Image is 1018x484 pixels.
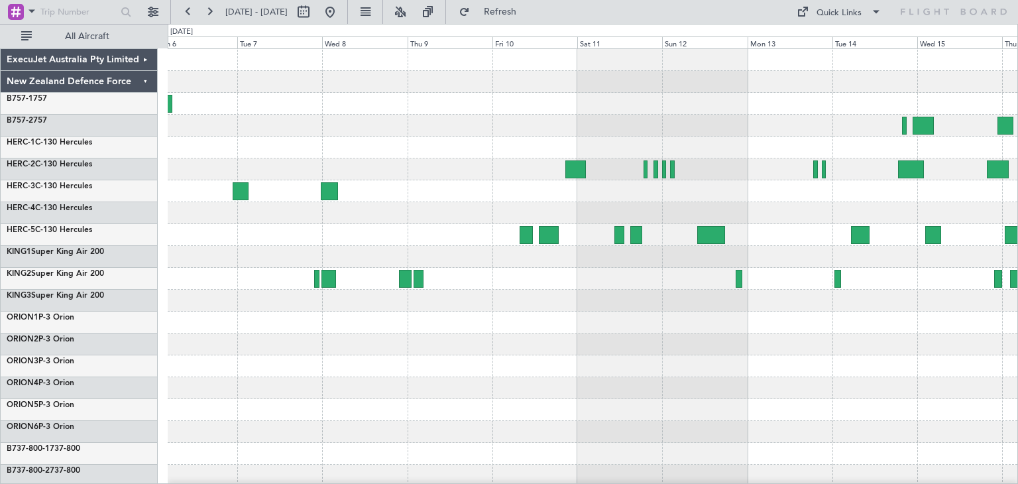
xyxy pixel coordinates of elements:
span: HERC-2 [7,160,35,168]
span: HERC-1 [7,139,35,147]
div: Tue 14 [832,36,917,48]
a: B737-800-2737-800 [7,467,80,475]
a: KING2Super King Air 200 [7,270,104,278]
span: HERC-4 [7,204,35,212]
div: Quick Links [817,7,862,20]
div: Tue 7 [237,36,322,48]
span: B757-2 [7,117,33,125]
a: ORION3P-3 Orion [7,357,74,365]
span: B737-800-1 [7,445,50,453]
span: B737-800-2 [7,467,50,475]
div: Wed 15 [917,36,1002,48]
a: HERC-3C-130 Hercules [7,182,92,190]
a: HERC-1C-130 Hercules [7,139,92,147]
div: Fri 10 [492,36,577,48]
span: KING3 [7,292,31,300]
a: B757-2757 [7,117,47,125]
div: Sat 11 [577,36,662,48]
span: ORION6 [7,423,38,431]
div: [DATE] [170,27,193,38]
button: Refresh [453,1,532,23]
span: HERC-3 [7,182,35,190]
a: ORION5P-3 Orion [7,401,74,409]
span: ORION4 [7,379,38,387]
a: HERC-2C-130 Hercules [7,160,92,168]
a: B757-1757 [7,95,47,103]
span: ORION3 [7,357,38,365]
span: HERC-5 [7,226,35,234]
a: ORION2P-3 Orion [7,335,74,343]
a: HERC-4C-130 Hercules [7,204,92,212]
span: ORION1 [7,314,38,322]
span: ORION2 [7,335,38,343]
div: Mon 6 [152,36,237,48]
div: Wed 8 [322,36,407,48]
a: ORION1P-3 Orion [7,314,74,322]
span: KING2 [7,270,31,278]
span: All Aircraft [34,32,140,41]
div: Thu 9 [408,36,492,48]
a: ORION6P-3 Orion [7,423,74,431]
span: [DATE] - [DATE] [225,6,288,18]
span: Refresh [473,7,528,17]
div: Sun 12 [662,36,747,48]
button: All Aircraft [15,26,144,47]
a: KING1Super King Air 200 [7,248,104,256]
span: ORION5 [7,401,38,409]
a: KING3Super King Air 200 [7,292,104,300]
input: Trip Number [40,2,117,22]
a: B737-800-1737-800 [7,445,80,453]
div: Mon 13 [748,36,832,48]
a: ORION4P-3 Orion [7,379,74,387]
span: B757-1 [7,95,33,103]
button: Quick Links [790,1,888,23]
span: KING1 [7,248,31,256]
a: HERC-5C-130 Hercules [7,226,92,234]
